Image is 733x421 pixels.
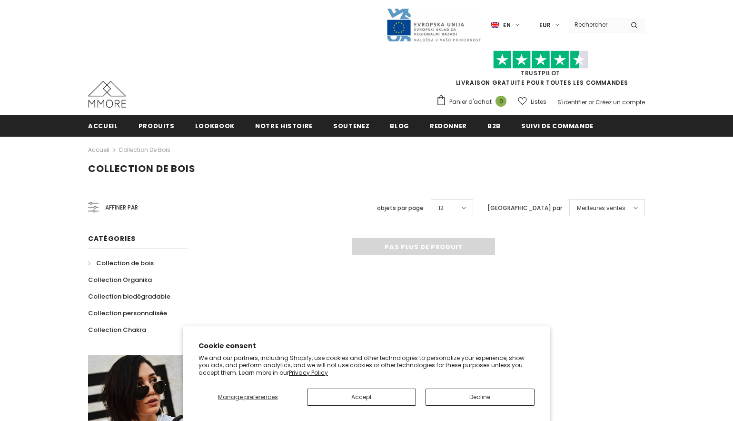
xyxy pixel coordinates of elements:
p: We and our partners, including Shopify, use cookies and other technologies to personalize your ex... [198,354,535,377]
span: soutenez [333,121,369,130]
a: Collection de bois [88,255,154,271]
a: Lookbook [195,115,235,136]
span: Collection Chakra [88,325,146,334]
span: Affiner par [105,202,138,213]
span: 0 [495,96,506,107]
a: Accueil [88,144,109,156]
img: Faites confiance aux étoiles pilotes [493,50,588,69]
span: Collection Organika [88,275,152,284]
span: Suivi de commande [521,121,594,130]
span: LIVRAISON GRATUITE POUR TOUTES LES COMMANDES [436,55,645,87]
img: i-lang-1.png [491,21,499,29]
span: B2B [487,121,501,130]
span: Collection de bois [96,259,154,268]
a: Notre histoire [255,115,313,136]
span: 12 [438,203,444,213]
span: Catégories [88,234,136,243]
span: Listes [531,97,546,107]
a: Produits [139,115,175,136]
span: Redonner [430,121,467,130]
a: Collection personnalisée [88,305,167,321]
span: Produits [139,121,175,130]
h2: Cookie consent [198,341,535,351]
span: EUR [539,20,551,30]
a: Redonner [430,115,467,136]
a: Javni Razpis [386,20,481,29]
a: Panier d'achat 0 [436,95,511,109]
img: Javni Razpis [386,8,481,42]
label: [GEOGRAPHIC_DATA] par [487,203,562,213]
span: Notre histoire [255,121,313,130]
img: Cas MMORE [88,81,126,108]
span: Collection personnalisée [88,309,167,318]
a: Accueil [88,115,118,136]
label: objets par page [377,203,424,213]
a: B2B [487,115,501,136]
span: Collection de bois [88,162,196,175]
span: en [503,20,511,30]
a: TrustPilot [521,69,560,77]
a: Collection de bois [119,146,170,154]
a: Collection Organika [88,271,152,288]
a: Créez un compte [595,98,645,106]
a: Privacy Policy [289,369,328,377]
a: S'identifier [557,98,587,106]
a: Collection biodégradable [88,288,170,305]
span: Collection biodégradable [88,292,170,301]
button: Decline [426,389,535,406]
button: Accept [307,389,416,406]
span: Panier d'achat [449,97,492,107]
a: soutenez [333,115,369,136]
span: Meilleures ventes [577,203,625,213]
a: Blog [390,115,409,136]
button: Manage preferences [198,389,297,406]
input: Search Site [569,18,624,31]
span: Accueil [88,121,118,130]
a: Collection Chakra [88,321,146,338]
span: or [588,98,594,106]
a: Listes [518,93,546,110]
a: Suivi de commande [521,115,594,136]
span: Blog [390,121,409,130]
span: Lookbook [195,121,235,130]
span: Manage preferences [218,393,278,401]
